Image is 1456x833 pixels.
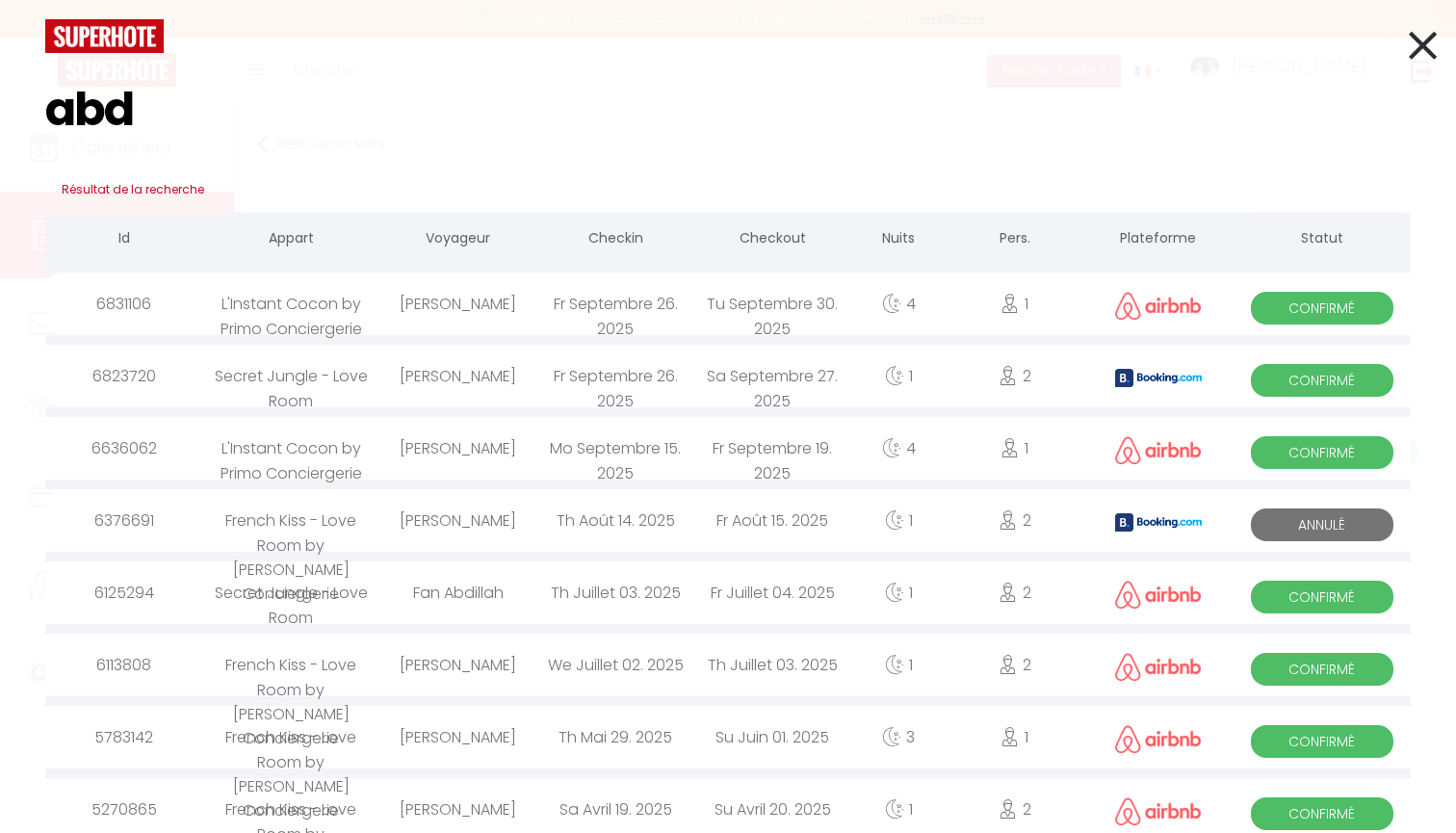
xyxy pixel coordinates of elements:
div: 1 [947,273,1083,335]
div: Th Juillet 03. 2025 [694,634,851,696]
th: Statut [1234,213,1411,268]
div: 4 [851,417,947,480]
span: Confirmé [1251,797,1392,830]
div: Sa Septembre 27. 2025 [694,345,851,407]
div: French Kiss - Love Room by [PERSON_NAME] Conciergerie [202,489,379,552]
div: Secret Jungle - Love Room [202,345,379,407]
div: 2 [947,489,1083,552]
div: [PERSON_NAME] [379,273,536,335]
div: Th Août 14. 2025 [536,489,693,552]
div: [PERSON_NAME] [379,706,536,768]
div: Fr Août 15. 2025 [694,489,851,552]
th: Checkin [536,213,693,268]
th: Appart [202,213,379,268]
div: French Kiss - Love Room by [PERSON_NAME] Conciergerie [202,634,379,696]
img: booking2.png [1115,513,1202,532]
th: Nuits [851,213,947,268]
div: Fr Septembre 26. 2025 [536,273,693,335]
img: logo [45,19,164,53]
div: 1 [851,345,947,407]
div: [PERSON_NAME] [379,489,536,552]
div: 6125294 [45,561,202,624]
div: Fr Septembre 26. 2025 [536,345,693,407]
div: 2 [947,634,1083,696]
span: Annulé [1251,508,1392,541]
div: [PERSON_NAME] [379,634,536,696]
span: Confirmé [1251,581,1392,613]
div: L'Instant Cocon by Primo Conciergerie [202,273,379,335]
div: 6636062 [45,417,202,480]
div: 4 [851,273,947,335]
div: Mo Septembre 15. 2025 [536,417,693,480]
div: 3 [851,706,947,768]
th: Pers. [947,213,1083,268]
div: We Juillet 02. 2025 [536,634,693,696]
img: booking2.png [1115,369,1202,387]
th: Voyageur [379,213,536,268]
div: Secret Jungle - Love Room [202,561,379,624]
th: Checkout [694,213,851,268]
img: airbnb2.png [1115,797,1202,825]
div: 6823720 [45,345,202,407]
span: Confirmé [1251,653,1392,686]
h3: Résultat de la recherche [45,167,1411,213]
div: 1 [947,417,1083,480]
div: L'Instant Cocon by Primo Conciergerie [202,417,379,480]
div: 1 [851,634,947,696]
img: airbnb2.png [1115,436,1202,464]
div: 2 [947,345,1083,407]
div: Fan Abdillah [379,561,536,624]
div: Th Mai 29. 2025 [536,706,693,768]
th: Id [45,213,202,268]
span: Confirmé [1251,364,1392,397]
img: airbnb2.png [1115,581,1202,609]
div: 6831106 [45,273,202,335]
div: 1 [947,706,1083,768]
span: Confirmé [1251,436,1392,469]
div: 1 [851,561,947,624]
div: 1 [851,489,947,552]
img: airbnb2.png [1115,725,1202,753]
div: 6376691 [45,489,202,552]
div: Fr Septembre 19. 2025 [694,417,851,480]
div: Tu Septembre 30. 2025 [694,273,851,335]
th: Plateforme [1083,213,1234,268]
div: French Kiss - Love Room by [PERSON_NAME] Conciergerie [202,706,379,768]
input: Tapez pour rechercher... [45,53,1411,167]
div: 2 [947,561,1083,624]
span: Confirmé [1251,725,1392,758]
div: [PERSON_NAME] [379,417,536,480]
div: Fr Juillet 04. 2025 [694,561,851,624]
img: airbnb2.png [1115,653,1202,681]
div: Su Juin 01. 2025 [694,706,851,768]
div: [PERSON_NAME] [379,345,536,407]
span: Confirmé [1251,292,1392,325]
img: airbnb2.png [1115,292,1202,320]
div: Th Juillet 03. 2025 [536,561,693,624]
div: 5783142 [45,706,202,768]
div: 6113808 [45,634,202,696]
